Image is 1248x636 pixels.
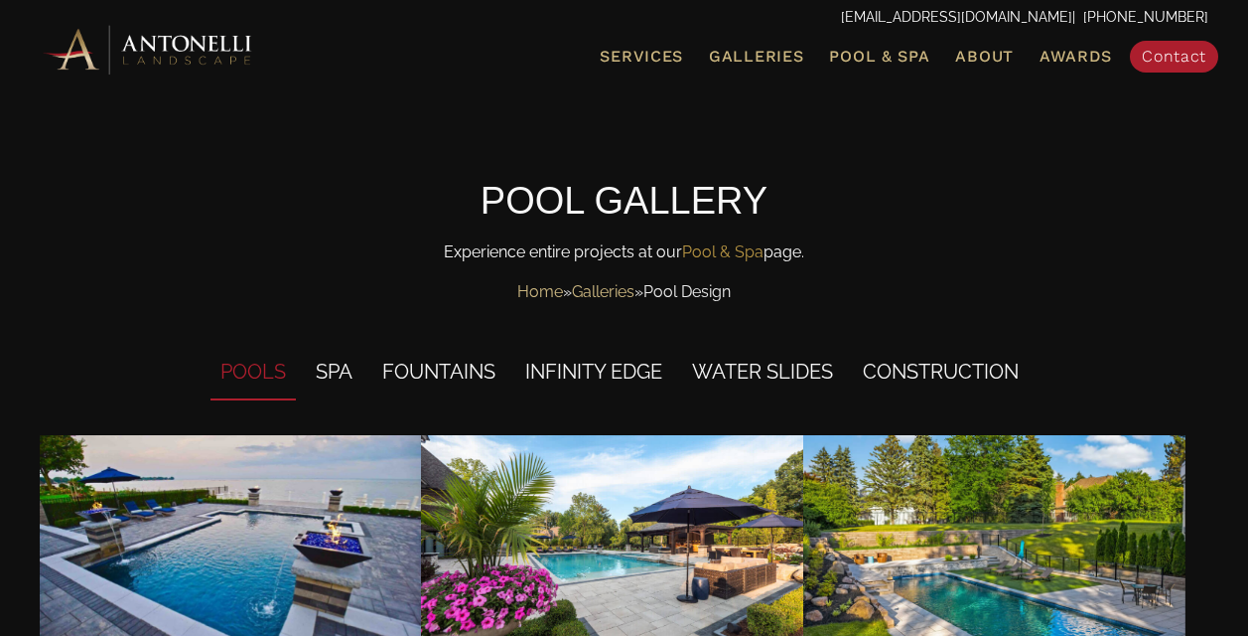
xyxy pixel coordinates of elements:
[572,277,634,307] a: Galleries
[566,534,659,553] div: Caption here
[372,346,505,400] li: FOUNTAINS
[709,47,803,66] span: Galleries
[829,47,929,66] span: Pool & Spa
[517,277,731,307] span: » »
[1032,44,1120,70] a: Awards
[821,44,937,70] a: Pool & Spa
[40,238,1208,277] p: Experience entire projects at our page.
[947,44,1022,70] a: About
[841,9,1072,25] a: [EMAIL_ADDRESS][DOMAIN_NAME]
[40,5,1208,31] p: | [PHONE_NUMBER]
[40,175,1208,228] h5: POOL GALLERY
[40,22,258,77] img: Antonelli Horizontal Logo
[1130,41,1218,73] a: Contact
[592,44,691,70] a: Services
[1142,47,1206,66] span: Contact
[306,346,362,400] li: SPA
[701,44,811,70] a: Galleries
[682,346,843,400] li: WATER SLIDES
[643,277,731,307] span: Pool Design
[1040,47,1112,66] span: Awards
[517,277,563,307] a: Home
[515,346,672,400] li: INFINITY EDGE
[210,346,296,400] li: POOLS
[853,346,1029,400] li: CONSTRUCTION
[600,49,683,65] span: Services
[40,277,1208,307] nav: Breadcrumbs
[955,49,1014,65] span: About
[682,242,763,261] a: Pool & Spa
